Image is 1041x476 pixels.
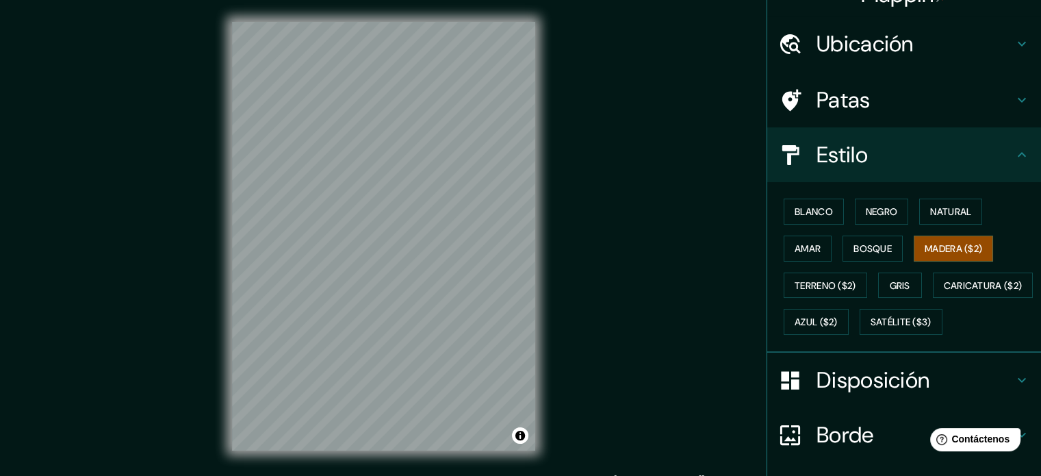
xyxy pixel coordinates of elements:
font: Terreno ($2) [795,279,856,292]
font: Azul ($2) [795,316,838,329]
font: Satélite ($3) [871,316,931,329]
button: Satélite ($3) [860,309,942,335]
button: Caricatura ($2) [933,273,1033,299]
div: Borde [767,408,1041,462]
font: Patas [817,86,871,114]
font: Natural [930,205,971,218]
div: Patas [767,73,1041,127]
font: Madera ($2) [925,242,982,255]
font: Gris [890,279,910,292]
div: Estilo [767,127,1041,182]
font: Amar [795,242,821,255]
button: Amar [784,236,832,262]
font: Caricatura ($2) [944,279,1023,292]
button: Blanco [784,199,844,225]
font: Estilo [817,140,868,169]
button: Activar o desactivar atribución [512,427,528,444]
div: Disposición [767,353,1041,408]
font: Ubicación [817,29,914,58]
font: Disposición [817,366,929,394]
button: Bosque [843,236,903,262]
div: Ubicación [767,16,1041,71]
button: Negro [855,199,909,225]
font: Blanco [795,205,833,218]
canvas: Mapa [232,22,535,451]
button: Gris [878,273,922,299]
iframe: Lanzador de widgets de ayuda [919,423,1026,461]
button: Terreno ($2) [784,273,867,299]
font: Negro [866,205,898,218]
button: Madera ($2) [914,236,993,262]
button: Azul ($2) [784,309,849,335]
button: Natural [919,199,982,225]
font: Borde [817,421,874,449]
font: Bosque [853,242,892,255]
